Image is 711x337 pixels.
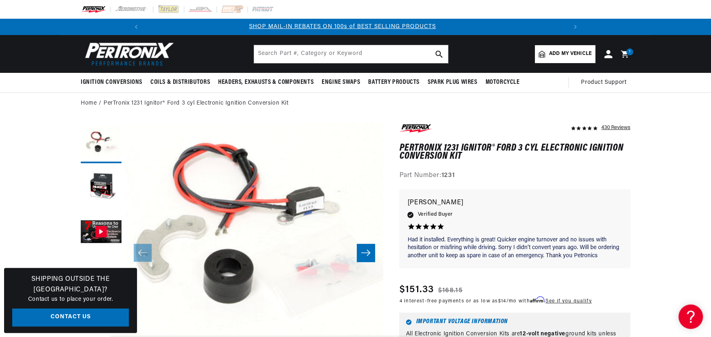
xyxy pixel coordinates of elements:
[322,78,360,87] span: Engine Swaps
[407,236,622,260] p: Had it installed. Everything is great! Quicker engine turnover and no issues with hesitation or m...
[146,73,214,92] summary: Coils & Distributors
[567,19,583,35] button: Translation missing: en.sections.announcements.next_announcement
[535,45,595,63] a: Add my vehicle
[549,50,592,58] span: Add my vehicle
[407,197,622,209] p: [PERSON_NAME]
[368,78,420,87] span: Battery Products
[428,78,477,87] span: Spark Plug Wires
[12,295,129,304] p: Contact us to place your order.
[399,171,630,181] div: Part Number:
[498,299,506,304] span: $14
[60,19,651,35] slideshow-component: Translation missing: en.sections.announcements.announcement_bar
[357,244,375,262] button: Slide right
[81,167,121,208] button: Load image 2 in gallery view
[399,297,592,305] p: 4 interest-free payments or as low as /mo with .
[520,331,565,337] strong: 12-volt negative
[581,78,626,87] span: Product Support
[134,244,152,262] button: Slide left
[581,73,630,92] summary: Product Support
[81,99,97,108] a: Home
[81,73,146,92] summary: Ignition Conversions
[218,78,314,87] span: Headers, Exhausts & Components
[485,78,519,87] span: Motorcycle
[81,40,174,68] img: Pertronix
[150,78,210,87] span: Coils & Distributors
[81,78,142,87] span: Ignition Conversions
[104,99,288,108] a: PerTronix 1231 Ignitor® Ford 3 cyl Electronic Ignition Conversion Kit
[399,144,630,161] h1: PerTronix 1231 Ignitor® Ford 3 cyl Electronic Ignition Conversion Kit
[545,299,592,304] a: See if you qualify - Learn more about Affirm Financing (opens in modal)
[530,297,544,303] span: Affirm
[128,19,144,35] button: Translation missing: en.sections.announcements.previous_announcement
[399,282,434,297] span: $151.33
[12,309,129,327] a: Contact Us
[430,45,448,63] button: search button
[131,22,554,31] div: 2 of 3
[318,73,364,92] summary: Engine Swaps
[442,172,455,179] strong: 1231
[601,123,630,132] div: 430 Reviews
[438,286,463,295] s: $168.15
[481,73,523,92] summary: Motorcycle
[131,22,554,31] div: Announcement
[254,45,448,63] input: Search Part #, Category or Keyword
[81,123,121,163] button: Load image 1 in gallery view
[81,99,630,108] nav: breadcrumbs
[406,319,624,325] h6: Important Voltage Information
[417,210,453,219] span: Verified Buyer
[12,274,129,295] h3: Shipping Outside the [GEOGRAPHIC_DATA]?
[364,73,424,92] summary: Battery Products
[424,73,481,92] summary: Spark Plug Wires
[249,24,436,30] a: SHOP MAIL-IN REBATES ON 100s of BEST SELLING PRODUCTS
[629,48,631,55] span: 1
[214,73,318,92] summary: Headers, Exhausts & Components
